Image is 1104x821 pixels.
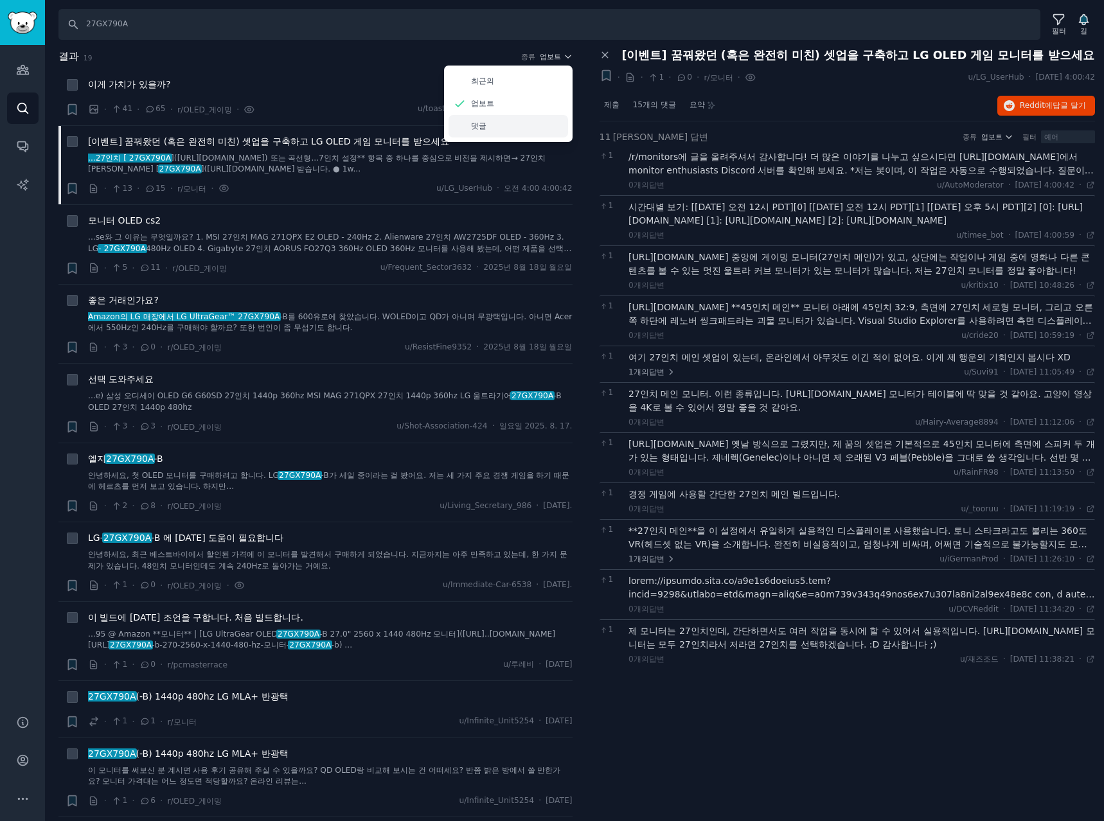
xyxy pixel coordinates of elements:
font: r/OLED_게이밍 [167,502,222,511]
font: 이게 가치가 있을까? [88,79,170,89]
font: 27인치 메인 모니터. 이런 종류입니다. [URL][DOMAIN_NAME] 모니터가 테이블에 딱 맞을 것 같아요. 고양이 영상을 4K로 볼 수 있어서 정말 좋을 것 같아요. [628,389,1092,412]
font: · [104,342,107,352]
font: 최근의 [471,76,494,85]
font: 제출 [604,100,619,109]
font: Reddit에 [1020,101,1053,110]
font: 11 [150,263,161,272]
font: u/LG_UserHub [436,184,492,193]
font: 3 [122,342,127,351]
font: 1 [609,301,614,310]
a: 좋은 거래인가요? [88,294,159,307]
font: · [1003,367,1006,376]
font: · [160,716,163,727]
input: 예어 [1041,130,1095,143]
font: [DATE]. [543,501,572,510]
font: · [104,263,107,273]
a: 이 모니터를 써보신 분 계시면 사용 후기 공유해 주실 수 있을까요? QD OLED랑 비교해 보시는 건 어떠세요? 반쯤 밝은 방에서 쓸 만한가요? 모니터 가격대는 어느 정도면 ... [88,765,573,788]
font: [URL][DOMAIN_NAME] **45인치 메인** 모니터 아래에 45인치 32:9, 측면에 27인치 세로형 모니터, 그리고 오른쪽 하단에 레노버 씽크패드라는 괴물 모니터... [628,302,1093,366]
font: u/cride20 [961,331,999,340]
a: 엘지27GX790A-B [88,452,163,466]
font: -B 에 [DATE] 도움이 필요합니다 [151,533,283,543]
font: · [1079,331,1082,340]
font: ]([URL][DOMAIN_NAME]) 또는 곡선형...7인치 설정** 항목 중 하나를 중심으로 비전을 제시하면 [171,154,511,163]
font: 1 [609,388,614,397]
font: [PERSON_NAME] [613,132,688,142]
font: - 27GX790A [98,244,146,253]
font: · [1029,73,1031,82]
font: 1 [122,796,127,805]
font: 1 [609,201,614,210]
font: 1 [150,716,156,725]
a: 안녕하세요, 첫 OLED 모니터를 구매하려고 합니다. LG27GX790A-B가 세일 중이라는 걸 봤어요. 저는 세 가지 주요 경쟁 게임을 하기 때문에 헤르츠를 먼저 보고 있습... [88,470,573,493]
font: 41 [122,104,132,113]
font: /r/monitors에 글을 올려주셔서 감사합니다! 더 많은 이야기를 나누고 싶으시다면 [URL][DOMAIN_NAME]에서 monitor enthusiasts Discord... [628,152,1094,189]
font: [DATE] 4:00:59 [1015,231,1075,240]
font: 27GX790A [106,454,154,464]
a: LG-27GX790A-B 에 [DATE] 도움이 필요합니다 [88,531,283,545]
font: · [476,342,479,351]
font: [DATE] [546,716,572,725]
font: u/재즈조드 [960,655,999,664]
font: u/kritix10 [961,281,998,290]
font: u/Living_Secretary_986 [440,501,531,510]
font: · [104,716,107,727]
font: [DATE] [546,660,572,669]
font: 오전 4:00 4:00:42 [504,184,573,193]
font: · [104,421,107,432]
font: u/Suvi91 [964,367,999,376]
font: 요약 [690,100,705,109]
font: 답변 [649,367,664,376]
font: 11 [600,132,611,142]
font: · [132,795,134,806]
font: · [640,72,643,82]
a: 이 빌드에 [DATE] 조언을 구합니다. 처음 빌드합니다. [88,611,303,624]
font: u/LG_UserHub [968,73,1024,82]
font: [URL][DOMAIN_NAME] 옛날 방식으로 그렸지만, 제 꿈의 셋업은 기본적으로 45인치 모니터에 측면에 스피커 두 개가 있는 형태입니다. 제네렉(Genelec)이나 아... [628,439,1095,490]
font: 선택 도와주세요 [88,374,154,384]
font: 1 [609,525,614,534]
button: 업보트 [540,52,573,61]
font: 1 [122,716,127,725]
font: 27GX790A [88,691,136,702]
font: · [170,183,173,193]
font: -b-270-2560-x-1440-480-hz-모니터- [152,640,289,649]
img: GummySearch 로고 [8,12,37,34]
button: 업보트 [981,132,1014,141]
font: [DATE] 11:13:50 [1010,468,1074,477]
font: · [1003,418,1006,427]
font: · [132,263,134,273]
font: [이벤트] 꿈꿔왔던 (혹은 완전히 미친) 셋업을 구축하고 LG OLED 게임 모니터를 받으세요 [88,136,449,146]
font: · [160,342,163,352]
font: · [137,104,139,114]
font: -B OLED 27인치 1440p 480hz [88,391,562,412]
a: Amazon의 LG 매장에서 LG UltraGear™ 27GX790A-B를 600유로에 찾았습니다. WOLED이고 QD가 아니며 무광택입니다. 아니면 Acer에서 550Hz인... [88,312,573,334]
button: Reddit에답글 달기 [997,96,1095,116]
font: · [160,580,163,590]
font: -B 27.0" 2560 x 1440 480Hz 모니터]([URL]..[DOMAIN_NAME][URL] [88,630,555,650]
font: 경쟁 게임에 사용할 간단한 27인치 메인 빌드입니다. [628,489,840,499]
button: 길 [1073,11,1095,38]
font: 필터 [1022,133,1037,141]
font: 0 [150,660,156,669]
font: [DATE] [546,796,572,805]
font: [DATE] 4:00:42 [1015,181,1075,190]
font: · [104,659,107,669]
font: 480Hz OLED 4. Gigabyte 27인치 AORUS FO27Q3 360Hz OLED 360Hz 모니터를 사용해 봤는데, 어떤 제품을 선택해야 할까요? [88,244,571,265]
font: [DATE] 11:05:49 [1010,367,1074,376]
font: 결과 [58,50,79,62]
font: · [1079,468,1082,477]
font: 0 [687,73,692,82]
font: r/OLED_게이밍 [167,581,222,590]
font: · [160,659,163,669]
font: 1 [609,438,614,447]
font: 업보트 [540,53,561,60]
font: [DATE]. [543,580,572,589]
font: · [1079,504,1082,513]
font: -b) ... [331,640,352,649]
font: 65 [156,104,166,113]
font: · [1079,367,1082,376]
font: 13 [122,184,132,193]
font: 일요일 2025. 8. 17. [499,421,573,430]
font: -B [154,454,163,464]
font: 1 [122,660,127,669]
